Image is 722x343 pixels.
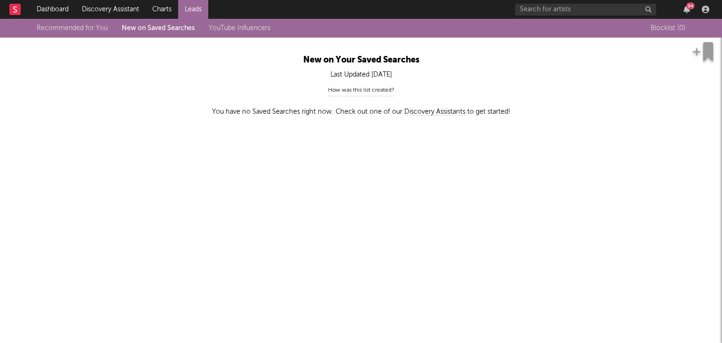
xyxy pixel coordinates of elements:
p: You have no Saved Searches right now. Check out one of our to get started! [136,106,586,117]
div: 94 [686,2,695,9]
a: Discovery Assistants [404,109,465,116]
div: Last Updated [DATE] [102,69,620,80]
div: How was this list created? [328,85,394,96]
span: New on Your Saved Searches [303,56,419,64]
input: Search for artists [515,4,656,16]
button: 94 [683,6,690,13]
span: Blocklist [651,25,685,31]
a: Recommended for You [37,25,108,31]
a: YouTube Influencers [209,25,270,31]
span: ( 0 ) [677,23,685,34]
